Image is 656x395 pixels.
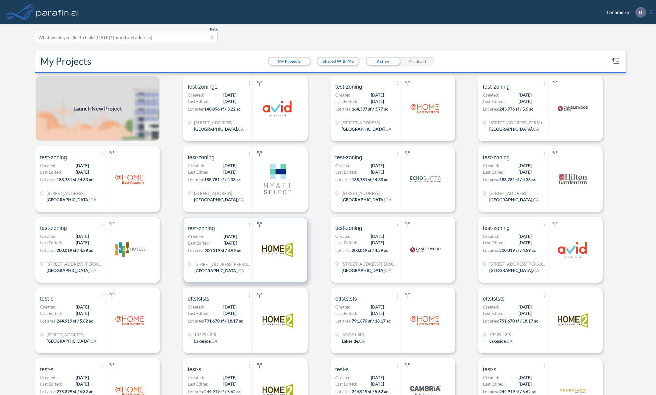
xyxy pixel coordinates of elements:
[518,162,532,169] span: [DATE]
[262,235,293,265] img: logo
[238,197,244,202] span: CA
[335,154,362,161] span: test-zoning
[489,119,547,126] span: 727 Anita St
[188,381,210,387] span: Last Edited:
[263,93,293,124] img: logo
[188,240,210,246] span: Last Edited:
[483,248,499,253] span: Lot area:
[335,318,352,323] span: Lot area:
[210,27,218,32] span: Beta
[342,190,392,196] span: 800 1st St
[194,268,238,273] span: [GEOGRAPHIC_DATA] ,
[483,374,499,381] span: Created:
[483,224,510,232] span: test-zoning
[224,233,237,240] span: [DATE]
[35,76,160,141] img: add
[188,154,215,161] span: test-zoning
[263,164,293,194] img: logo
[483,92,499,98] span: Created:
[335,304,352,310] span: Created:
[76,310,89,316] span: [DATE]
[76,304,89,310] span: [DATE]
[76,239,89,246] span: [DATE]
[188,169,210,175] span: Last Edited:
[47,197,90,202] span: [GEOGRAPHIC_DATA] ,
[40,162,57,169] span: Created:
[269,58,310,65] button: My Projects
[335,389,352,394] span: Lot area:
[371,304,384,310] span: [DATE]
[188,295,209,302] span: ettstststs
[342,338,359,344] span: Lakeside ,
[204,106,241,111] span: 140,096 sf / 3.22 ac
[489,338,513,344] div: Lakeside, CA
[47,268,90,273] span: [GEOGRAPHIC_DATA] ,
[483,389,499,394] span: Lot area:
[371,233,384,239] span: [DATE]
[188,248,204,253] span: Lot area:
[371,239,384,246] span: [DATE]
[47,331,96,338] span: 719 N Paulina Ave
[342,267,392,273] div: Redondo Beach, CA
[499,248,536,253] span: 200,019 sf / 4.59 ac
[223,381,236,387] span: [DATE]
[558,235,588,265] img: logo
[518,310,532,316] span: [DATE]
[489,338,507,344] span: Lakeside ,
[204,389,241,394] span: 244,919 sf / 5.62 ac
[47,261,104,267] span: 621 Beryl St
[35,76,160,141] a: Launch New Project
[489,190,539,196] span: 800 1st St
[410,305,441,336] img: logo
[194,119,244,126] span: 26 Pacific Coast Hwy
[483,98,505,104] span: Last Edited:
[194,196,244,203] div: Hermosa Beach, CA
[188,225,215,232] span: test-zoning
[76,381,89,387] span: [DATE]
[238,126,244,132] span: CA
[223,310,236,316] span: [DATE]
[40,381,62,387] span: Last Edited:
[371,169,384,175] span: [DATE]
[115,305,145,336] img: logo
[194,190,244,196] span: 800 1st St
[489,197,533,202] span: [GEOGRAPHIC_DATA] ,
[40,248,57,253] span: Lot area:
[518,169,532,175] span: [DATE]
[76,374,89,381] span: [DATE]
[194,126,238,132] span: [GEOGRAPHIC_DATA] ,
[204,318,243,323] span: 791,670 sf / 18.17 ac
[188,389,204,394] span: Lot area:
[386,126,392,132] span: CA
[518,381,532,387] span: [DATE]
[40,169,62,175] span: Last Edited:
[211,338,218,344] span: CA
[223,169,236,175] span: [DATE]
[204,177,241,182] span: 188,781 sf / 4.33 ac
[40,55,91,67] h2: My Projects
[533,126,539,132] span: CA
[188,177,204,182] span: Lot area:
[371,98,384,104] span: [DATE]
[223,304,236,310] span: [DATE]
[223,374,236,381] span: [DATE]
[335,224,362,232] span: test-zoning
[57,248,93,253] span: 200,019 sf / 4.59 ac
[598,7,651,18] div: Dinamicka
[483,239,505,246] span: Last Edited:
[335,374,352,381] span: Created:
[335,98,357,104] span: Last Edited:
[352,106,388,111] span: 164,397 sf / 3.77 ac
[194,261,252,267] span: 621 Beryl St
[40,318,57,323] span: Lot area:
[507,338,513,344] span: CA
[188,162,204,169] span: Created:
[40,224,67,232] span: test-zoning
[188,83,218,90] span: test-zoning1
[352,318,391,323] span: 791,670 sf / 18.17 ac
[204,248,241,253] span: 200,019 sf / 4.59 ac
[342,197,386,202] span: [GEOGRAPHIC_DATA] ,
[359,338,365,344] span: CA
[188,366,201,373] span: test-s
[410,93,441,124] img: logo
